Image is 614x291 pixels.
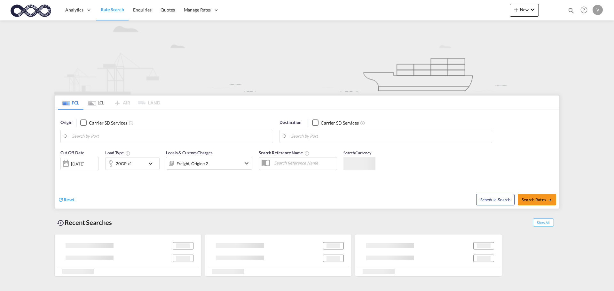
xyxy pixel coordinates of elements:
[147,160,158,167] md-icon: icon-chevron-down
[568,7,575,14] md-icon: icon-magnify
[166,157,252,170] div: Freight Origin Destination Dock Stuffingicon-chevron-down
[512,7,536,12] span: New
[116,159,132,168] div: 20GP x1
[518,194,556,205] button: Search Ratesicon-arrow-right
[259,150,310,155] span: Search Reference Name
[321,120,359,126] div: Carrier SD Services
[184,7,211,13] span: Manage Rates
[133,7,152,12] span: Enquiries
[105,150,130,155] span: Load Type
[166,150,213,155] span: Locals & Custom Charges
[548,198,552,202] md-icon: icon-arrow-right
[55,110,559,209] div: Origin Checkbox No InkUnchecked: Search for CY (Container Yard) services for all selected carrier...
[579,4,593,16] div: Help
[529,6,536,13] md-icon: icon-chevron-down
[312,119,359,126] md-checkbox: Checkbox No Ink
[54,20,560,95] img: new-FCL.png
[83,96,109,110] md-tab-item: LCL
[360,120,365,126] md-icon: Unchecked: Search for CY (Container Yard) services for all selected carriers.Checked : Search for...
[177,159,208,168] div: Freight Origin Destination Dock Stuffing
[72,132,270,141] input: Search by Port
[533,218,554,226] span: Show All
[58,197,64,203] md-icon: icon-refresh
[105,157,160,170] div: 20GP x1icon-chevron-down
[64,197,75,202] span: Reset
[593,5,603,15] div: V
[304,151,310,156] md-icon: Your search will be saved by the below given name
[60,170,65,178] md-datepicker: Select
[279,119,301,126] span: Destination
[60,150,84,155] span: Cut Off Date
[568,7,575,17] div: icon-magnify
[58,196,75,203] div: icon-refreshReset
[291,132,489,141] input: Search by Port
[161,7,175,12] span: Quotes
[60,119,72,126] span: Origin
[58,96,83,110] md-tab-item: FCL
[80,119,127,126] md-checkbox: Checkbox No Ink
[65,7,83,13] span: Analytics
[243,159,250,167] md-icon: icon-chevron-down
[101,7,124,12] span: Rate Search
[512,6,520,13] md-icon: icon-plus 400-fg
[71,161,84,167] div: [DATE]
[60,157,99,170] div: [DATE]
[476,194,515,205] button: Note: By default Schedule search will only considerorigin ports, destination ports and cut off da...
[10,3,53,17] img: c818b980817911efbdc1a76df449e905.png
[57,219,65,227] md-icon: icon-backup-restore
[271,158,337,168] input: Search Reference Name
[89,120,127,126] div: Carrier SD Services
[579,4,589,15] span: Help
[343,150,371,155] span: Search Currency
[54,215,114,230] div: Recent Searches
[58,96,160,110] md-pagination-wrapper: Use the left and right arrow keys to navigate between tabs
[510,4,539,17] button: icon-plus 400-fgNewicon-chevron-down
[125,151,130,156] md-icon: Select multiple loads to view rates
[129,120,134,126] md-icon: Unchecked: Search for CY (Container Yard) services for all selected carriers.Checked : Search for...
[522,197,552,202] span: Search Rates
